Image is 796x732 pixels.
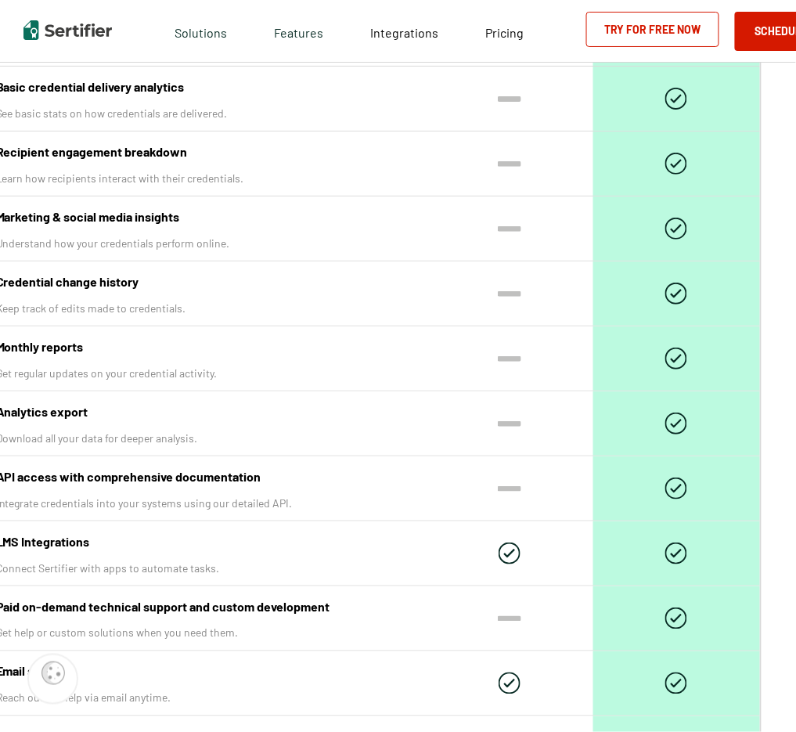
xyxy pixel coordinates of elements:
[485,21,524,41] a: Pricing
[665,218,687,240] img: Check Icon
[23,20,112,40] img: Sertifier | Digital Credentialing Platform
[665,413,687,435] img: Check Icon
[499,543,520,564] img: Check Icon
[498,356,521,362] img: Minus Icon
[498,161,521,167] img: Minus Icon
[370,25,438,40] span: Integrations
[41,662,65,685] img: Cookie Popup Icon
[665,88,687,110] img: Check Icon
[665,673,687,694] img: Check Icon
[370,21,438,41] a: Integrations
[498,616,521,622] img: Minus Icon
[498,226,521,232] img: Minus Icon
[274,21,323,41] span: Features
[498,96,521,102] img: Minus Icon
[665,543,687,564] img: Check Icon
[498,486,521,492] img: Minus Icon
[665,283,687,305] img: Check Icon
[175,21,227,41] span: Solutions
[665,608,687,629] img: Check Icon
[665,478,687,499] img: Check Icon
[498,291,521,297] img: Minus Icon
[665,348,687,370] img: Check Icon
[586,12,719,47] a: Try for Free Now
[665,153,687,175] img: Check Icon
[499,673,520,694] img: Check Icon
[485,25,524,40] span: Pricing
[718,657,796,732] iframe: Chat Widget
[498,421,521,427] img: Minus Icon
